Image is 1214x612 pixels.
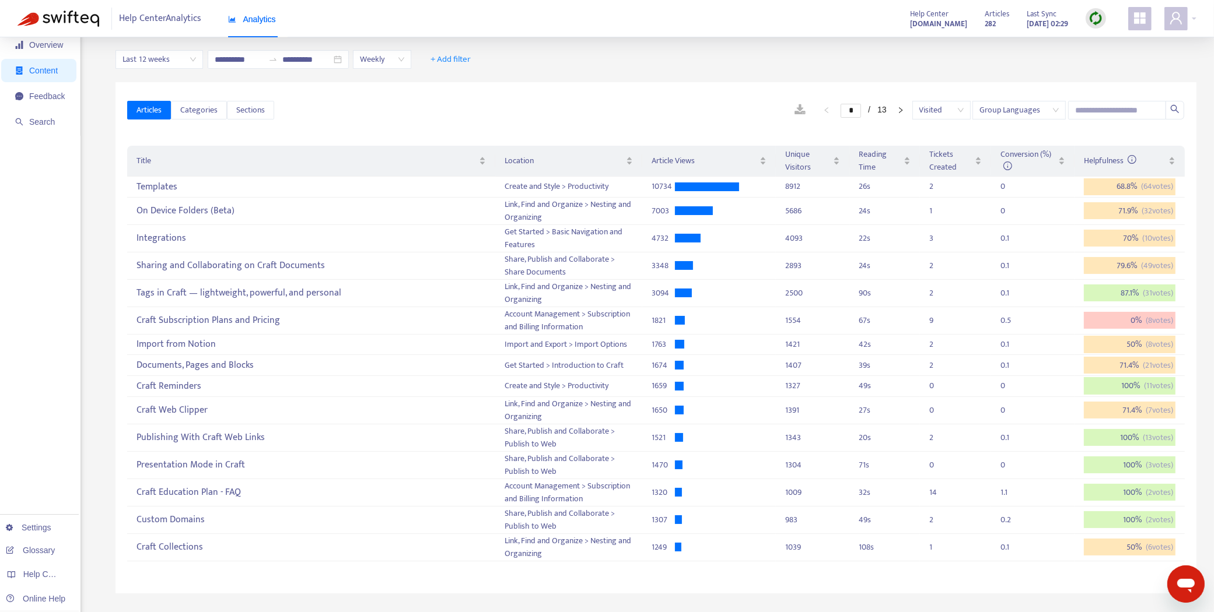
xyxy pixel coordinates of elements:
div: Documents, Pages and Blocks [137,356,485,375]
span: ( 2 votes) [1146,513,1173,526]
div: 1327 [785,379,840,392]
div: 26 s [859,180,911,193]
div: 0 [1000,379,1024,392]
button: Sections [227,101,274,119]
div: 0 [929,404,953,417]
a: Online Help [6,594,65,603]
div: 24 s [859,205,911,217]
div: 3348 [652,259,675,272]
span: Group Languages [979,101,1059,119]
div: 0 [1000,459,1024,472]
span: Articles [137,104,162,117]
td: Import and Export > Import Options [495,335,642,356]
div: 71.4 % [1084,402,1175,419]
div: 14 [929,486,953,499]
td: Share, Publish and Collaborate > Publish to Web [495,452,642,479]
div: 0.1 [1000,541,1024,554]
span: Feedback [29,92,65,101]
div: 1650 [652,404,675,417]
span: search [15,118,23,126]
div: 50 % [1084,539,1175,556]
div: 108 s [859,541,911,554]
div: 20 s [859,431,911,444]
span: Sections [236,104,265,117]
span: Title [137,154,476,167]
span: left [823,107,830,114]
div: 90 s [859,287,911,300]
span: search [1170,104,1180,114]
div: 2500 [785,287,840,300]
span: Conversion (%) [1000,147,1051,174]
div: 9 [929,314,953,327]
div: 1249 [652,541,675,554]
iframe: Button to launch messaging window [1167,565,1205,603]
td: Get Started > Basic Navigation and Features [495,225,642,252]
div: 1009 [785,486,840,499]
span: container [15,66,23,75]
strong: [DOMAIN_NAME] [910,17,967,30]
span: ( 2 votes) [1146,486,1173,499]
div: 1307 [652,513,675,526]
div: 79.6 % [1084,257,1175,275]
th: Tickets Created [920,146,991,177]
div: 0 [1000,404,1024,417]
div: 3094 [652,287,675,300]
div: 0.1 [1000,232,1024,245]
div: Import from Notion [137,335,485,354]
div: 2 [929,338,953,351]
span: Help Centers [23,569,71,579]
div: 1554 [785,314,840,327]
div: 2 [929,287,953,300]
div: Templates [137,177,485,196]
div: 27 s [859,404,911,417]
div: 1 [929,205,953,217]
span: ( 10 votes) [1142,232,1173,245]
div: Presentation Mode in Craft [137,455,485,474]
span: area-chart [228,15,236,23]
button: left [817,103,836,117]
li: Next Page [891,103,910,117]
div: 42 s [859,338,911,351]
span: right [897,107,904,114]
span: Visited [919,101,964,119]
span: / [868,105,870,114]
th: Reading Time [849,146,920,177]
div: 4093 [785,232,840,245]
div: Craft Reminders [137,377,485,396]
span: Helpfulness [1084,154,1137,167]
div: 71.9 % [1084,202,1175,220]
div: 2893 [785,259,840,272]
div: On Device Folders (Beta) [137,201,485,220]
span: Reading Time [859,148,901,174]
div: 100 % [1084,377,1175,395]
div: 7003 [652,205,675,217]
div: 24 s [859,259,911,272]
span: ( 3 votes) [1146,459,1173,472]
span: ( 49 votes) [1141,259,1173,272]
th: Unique Visitors [776,146,849,177]
a: Glossary [6,546,55,555]
div: 0 [929,459,953,472]
th: Location [495,146,642,177]
div: Custom Domains [137,510,485,529]
div: 1659 [652,379,675,392]
div: 68.8 % [1084,178,1175,196]
span: ( 8 votes) [1146,338,1173,351]
span: message [15,92,23,100]
span: Search [29,117,55,126]
span: Location [505,154,624,167]
div: 1039 [785,541,840,554]
li: 1/13 [841,103,886,117]
div: 1391 [785,404,840,417]
span: Last 12 weeks [123,51,196,68]
div: 1470 [652,459,675,472]
div: 1674 [652,359,675,372]
div: 0.2 [1000,513,1024,526]
div: 49 s [859,513,911,526]
div: 1 [929,541,953,554]
div: Craft Collections [137,537,485,557]
span: appstore [1133,11,1147,25]
div: 0.5 [1000,314,1024,327]
td: Account Management > Subscription and Billing Information [495,479,642,507]
div: Craft Education Plan - FAQ [137,483,485,502]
